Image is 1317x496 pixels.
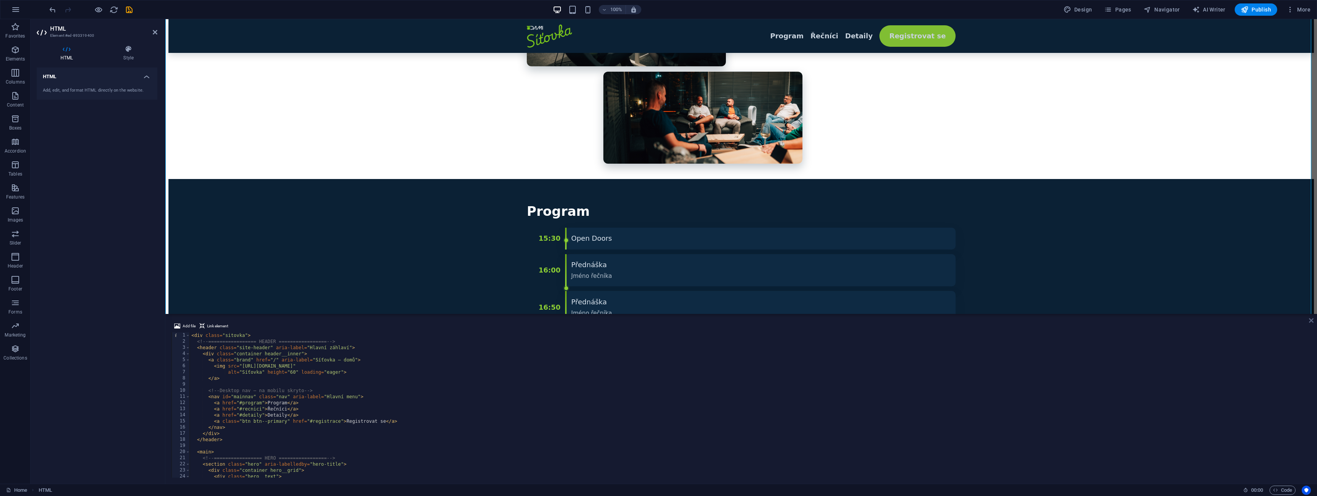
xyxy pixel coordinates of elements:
[172,406,190,412] div: 13
[50,32,142,39] h3: Element #ed-893319400
[6,194,25,200] p: Features
[172,461,190,467] div: 22
[172,412,190,418] div: 14
[172,375,190,381] div: 8
[1060,3,1095,16] div: Design (Ctrl+Alt+Y)
[1270,486,1296,495] button: Code
[610,5,623,14] h6: 100%
[1251,486,1263,495] span: 00 00
[125,5,134,14] i: Save (Ctrl+S)
[37,45,100,61] h4: HTML
[1104,6,1131,13] span: Pages
[8,309,22,315] p: Forms
[6,486,27,495] a: Click to cancel selection. Double-click to open Pages
[37,67,157,81] h4: HTML
[94,5,103,14] button: Click here to leave preview mode and continue editing
[172,381,190,388] div: 9
[100,45,157,61] h4: Style
[198,322,229,331] button: Link element
[124,5,134,14] button: save
[172,418,190,424] div: 15
[1273,486,1292,495] span: Code
[172,449,190,455] div: 20
[173,322,197,331] button: Add file
[109,5,118,14] i: Reload page
[207,322,228,331] span: Link element
[39,486,52,495] span: Click to select. Double-click to edit
[172,394,190,400] div: 11
[1241,6,1271,13] span: Publish
[172,437,190,443] div: 18
[50,25,157,32] h2: HTML
[1243,486,1263,495] h6: Session time
[6,56,25,62] p: Elements
[172,388,190,394] div: 10
[630,6,637,13] i: On resize automatically adjust zoom level to fit chosen device.
[172,338,190,345] div: 2
[172,351,190,357] div: 4
[183,322,196,331] span: Add file
[10,240,21,246] p: Slider
[172,473,190,480] div: 24
[1141,3,1183,16] button: Navigator
[5,148,26,154] p: Accordion
[172,357,190,363] div: 5
[8,263,23,269] p: Header
[109,5,118,14] button: reload
[1064,6,1092,13] span: Design
[172,443,190,449] div: 19
[43,87,151,94] div: Add, edit, and format HTML directly on the website.
[5,33,25,39] p: Favorites
[172,455,190,461] div: 21
[172,369,190,375] div: 7
[1144,6,1180,13] span: Navigator
[172,430,190,437] div: 17
[39,486,52,495] nav: breadcrumb
[1286,6,1310,13] span: More
[1257,487,1258,493] span: :
[1235,3,1277,16] button: Publish
[1283,3,1314,16] button: More
[48,5,57,14] button: undo
[172,345,190,351] div: 3
[5,332,26,338] p: Marketing
[48,5,57,14] i: Undo: Change HTML (Ctrl+Z)
[8,217,23,223] p: Images
[1101,3,1134,16] button: Pages
[172,424,190,430] div: 16
[1302,486,1311,495] button: Usercentrics
[172,332,190,338] div: 1
[172,363,190,369] div: 6
[9,125,22,131] p: Boxes
[3,355,27,361] p: Collections
[8,171,22,177] p: Tables
[1192,6,1225,13] span: AI Writer
[599,5,626,14] button: 100%
[1060,3,1095,16] button: Design
[1189,3,1229,16] button: AI Writer
[6,79,25,85] p: Columns
[7,102,24,108] p: Content
[172,467,190,473] div: 23
[8,286,22,292] p: Footer
[172,400,190,406] div: 12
